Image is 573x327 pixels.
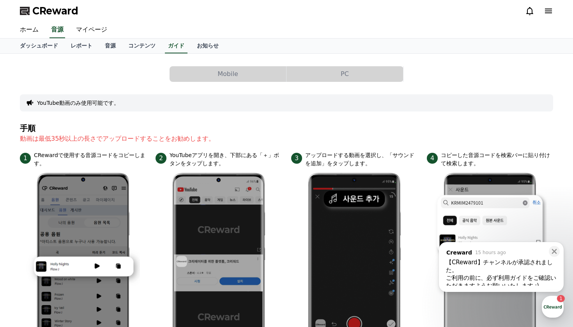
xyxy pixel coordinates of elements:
a: ガイド [165,39,187,53]
p: CRewardで使用する音源コードをコピーします。 [34,151,146,168]
button: YouTube動画のみ使用可能です。 [37,99,119,107]
h4: 手順 [20,124,553,133]
a: マイページ [70,22,113,38]
a: Mobile [170,66,286,82]
a: 音源 [99,39,122,53]
a: ダッシュボード [14,39,64,53]
p: アップロードする動画を選択し、「サウンドを追加」をタップします。 [305,151,417,168]
a: 音源 [50,22,65,38]
p: コピーした音源コードを検索バーに貼り付けて検索します。 [441,151,553,168]
span: 1 [20,153,31,164]
p: 動画は最低35秒以上の長さでアップロードすることをお勧めします。 [20,134,553,143]
span: 3 [291,153,302,164]
button: Mobile [170,66,286,82]
a: CReward [20,5,78,17]
span: 2 [156,153,166,164]
button: PC [286,66,403,82]
a: レポート [64,39,99,53]
p: YouTubeアプリを開き、下部にある「＋」ボタンをタップします。 [170,151,282,168]
a: お知らせ [191,39,225,53]
a: ホーム [14,22,45,38]
a: PC [286,66,403,82]
span: 4 [427,153,438,164]
span: CReward [32,5,78,17]
a: コンテンツ [122,39,162,53]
